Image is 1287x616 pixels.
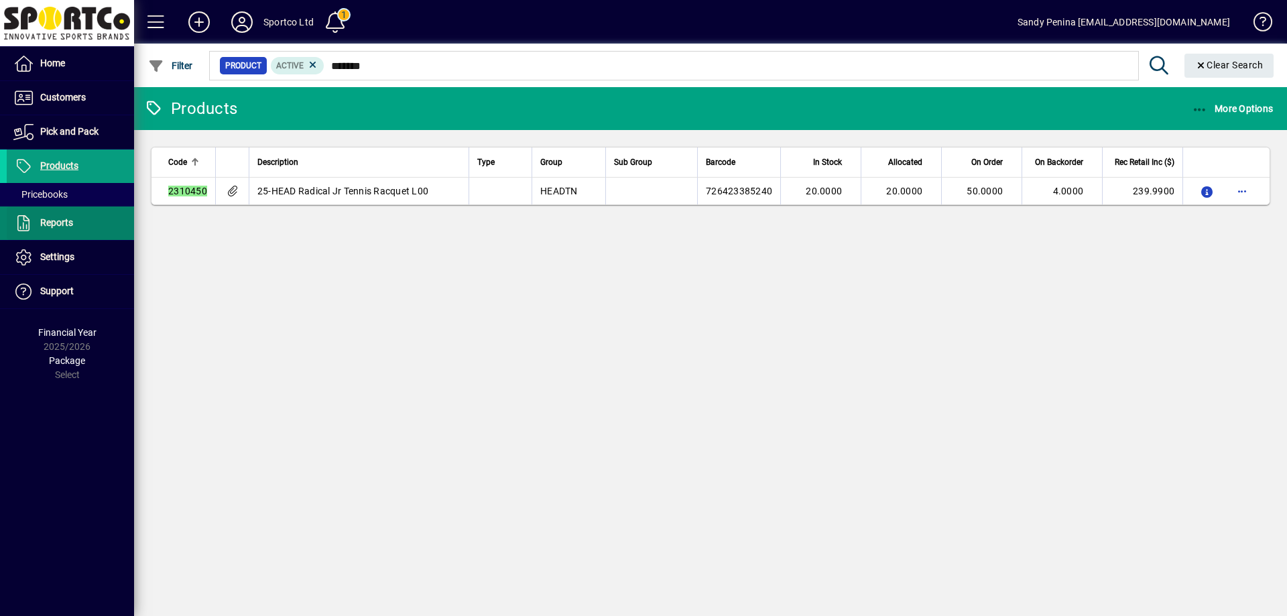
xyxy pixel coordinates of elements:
a: Knowledge Base [1243,3,1270,46]
span: 25-HEAD Radical Jr Tennis Racquet L00 [257,186,428,196]
span: Support [40,286,74,296]
div: Barcode [706,155,772,170]
button: Profile [221,10,263,34]
span: Rec Retail Inc ($) [1115,155,1174,170]
span: Barcode [706,155,735,170]
a: Support [7,275,134,308]
span: HEADTN [540,186,578,196]
span: Code [168,155,187,170]
span: 20.0000 [886,186,922,196]
div: Group [540,155,597,170]
span: Active [276,61,304,70]
span: Products [40,160,78,171]
button: Add [178,10,221,34]
span: Allocated [888,155,922,170]
button: More options [1231,180,1253,202]
span: Sub Group [614,155,652,170]
a: Customers [7,81,134,115]
span: Filter [148,60,193,71]
span: Settings [40,251,74,262]
mat-chip: Activation Status: Active [271,57,324,74]
div: Sportco Ltd [263,11,314,33]
span: 4.0000 [1053,186,1084,196]
div: Description [257,155,461,170]
span: More Options [1192,103,1274,114]
a: Settings [7,241,134,274]
span: In Stock [813,155,842,170]
span: Pricebooks [13,189,68,200]
span: Package [49,355,85,366]
em: 2310450 [168,186,207,196]
button: More Options [1188,97,1277,121]
div: Sub Group [614,155,689,170]
button: Filter [145,54,196,78]
a: Reports [7,206,134,240]
button: Clear [1184,54,1274,78]
span: Customers [40,92,86,103]
td: 239.9900 [1102,178,1182,204]
span: On Order [971,155,1003,170]
span: Pick and Pack [40,126,99,137]
span: Description [257,155,298,170]
a: Pick and Pack [7,115,134,149]
span: Product [225,59,261,72]
span: On Backorder [1035,155,1083,170]
span: Type [477,155,495,170]
span: Reports [40,217,73,228]
span: Group [540,155,562,170]
span: 50.0000 [967,186,1003,196]
span: 726423385240 [706,186,772,196]
span: Home [40,58,65,68]
div: Sandy Penina [EMAIL_ADDRESS][DOMAIN_NAME] [1018,11,1230,33]
a: Home [7,47,134,80]
a: Pricebooks [7,183,134,206]
div: Code [168,155,207,170]
div: Allocated [869,155,934,170]
span: Financial Year [38,327,97,338]
div: In Stock [789,155,854,170]
span: Clear Search [1195,60,1264,70]
div: On Order [950,155,1015,170]
span: 20.0000 [806,186,842,196]
div: On Backorder [1030,155,1095,170]
div: Type [477,155,524,170]
div: Products [144,98,237,119]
